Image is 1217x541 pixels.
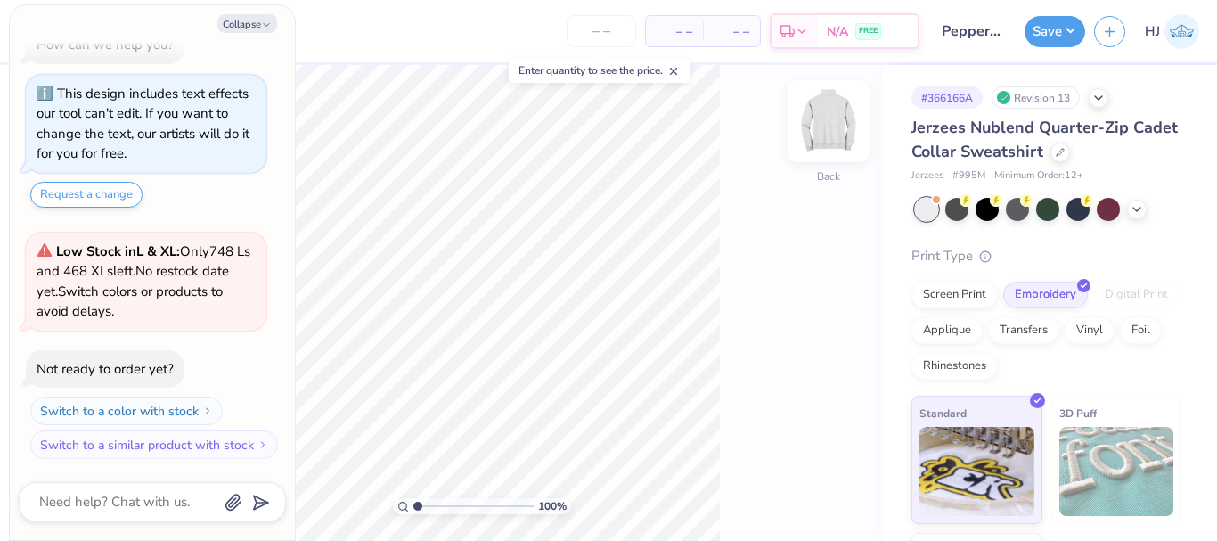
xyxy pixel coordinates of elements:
[1145,21,1160,42] span: HJ
[919,427,1034,516] img: Standard
[30,430,278,459] button: Switch to a similar product with stock
[567,15,636,47] input: – –
[37,36,174,53] div: How can we help you?
[714,22,749,41] span: – –
[928,13,1016,49] input: Untitled Design
[952,168,985,184] span: # 995M
[202,406,213,416] img: Switch to a color with stock
[793,86,864,157] img: Back
[37,85,249,163] div: This design includes text effects our tool can't edit. If you want to change the text, our artist...
[1120,317,1162,344] div: Foil
[509,58,690,83] div: Enter quantity to see the price.
[1093,282,1180,308] div: Digital Print
[1065,317,1115,344] div: Vinyl
[911,246,1181,266] div: Print Type
[911,317,983,344] div: Applique
[1003,282,1088,308] div: Embroidery
[911,168,943,184] span: Jerzees
[30,182,143,208] button: Request a change
[1145,14,1199,49] a: HJ
[817,168,840,184] div: Back
[827,22,848,41] span: N/A
[30,397,223,425] button: Switch to a color with stock
[257,439,268,450] img: Switch to a similar product with stock
[992,86,1080,109] div: Revision 13
[994,168,1083,184] span: Minimum Order: 12 +
[56,242,180,260] strong: Low Stock in L & XL :
[657,22,692,41] span: – –
[911,282,998,308] div: Screen Print
[1164,14,1199,49] img: Hughe Josh Cabanete
[1059,404,1097,422] span: 3D Puff
[1059,427,1174,516] img: 3D Puff
[911,353,998,380] div: Rhinestones
[37,262,229,300] span: No restock date yet.
[1025,16,1085,47] button: Save
[37,360,174,378] div: Not ready to order yet?
[37,242,250,321] span: Only 748 Ls and 468 XLs left. Switch colors or products to avoid delays.
[919,404,967,422] span: Standard
[911,86,983,109] div: # 366166A
[988,317,1059,344] div: Transfers
[538,498,567,514] span: 100 %
[911,117,1178,162] span: Jerzees Nublend Quarter-Zip Cadet Collar Sweatshirt
[859,25,878,37] span: FREE
[217,14,277,33] button: Collapse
